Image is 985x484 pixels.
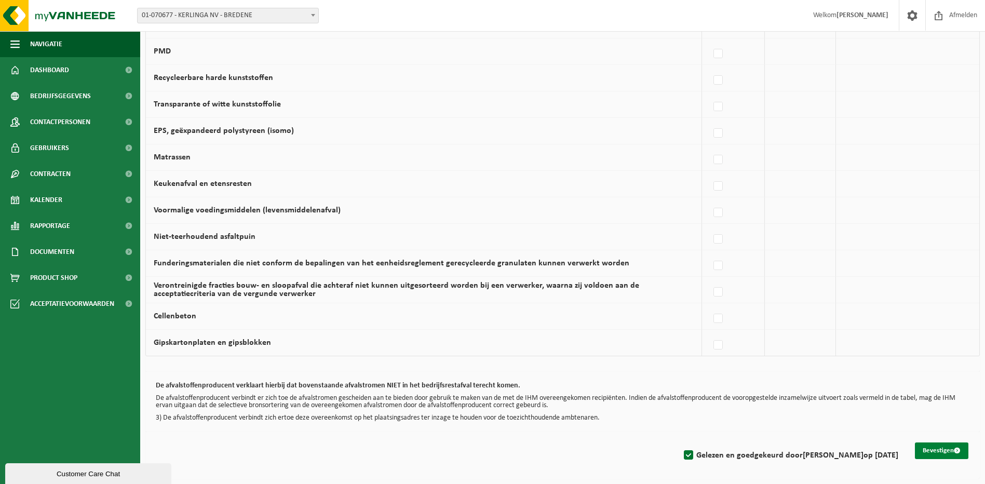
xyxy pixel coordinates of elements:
span: Gebruikers [30,135,69,161]
label: Matrassen [154,153,191,162]
span: Kalender [30,187,62,213]
span: Documenten [30,239,74,265]
p: 3) De afvalstoffenproducent verbindt zich ertoe deze overeenkomst op het plaatsingsadres ter inza... [156,414,969,422]
button: Bevestigen [915,442,968,459]
label: Niet-teerhoudend asfaltpuin [154,233,255,241]
label: Verontreinigde fracties bouw- en sloopafval die achteraf niet kunnen uitgesorteerd worden bij een... [154,281,639,298]
span: 01-070677 - KERLINGA NV - BREDENE [138,8,318,23]
span: Dashboard [30,57,69,83]
label: Cellenbeton [154,312,196,320]
p: De afvalstoffenproducent verbindt er zich toe de afvalstromen gescheiden aan te bieden door gebru... [156,395,969,409]
label: EPS, geëxpandeerd polystyreen (isomo) [154,127,294,135]
strong: [PERSON_NAME] [836,11,888,19]
strong: [PERSON_NAME] [803,451,863,460]
span: Acceptatievoorwaarden [30,291,114,317]
label: Gipskartonplaten en gipsblokken [154,339,271,347]
span: Product Shop [30,265,77,291]
label: PMD [154,47,171,56]
span: Rapportage [30,213,70,239]
iframe: chat widget [5,461,173,484]
b: De afvalstoffenproducent verklaart hierbij dat bovenstaande afvalstromen NIET in het bedrijfsrest... [156,382,520,389]
span: Contactpersonen [30,109,90,135]
label: Gelezen en goedgekeurd door op [DATE] [682,448,898,463]
label: Voormalige voedingsmiddelen (levensmiddelenafval) [154,206,341,214]
span: Bedrijfsgegevens [30,83,91,109]
label: Keukenafval en etensresten [154,180,252,188]
span: 01-070677 - KERLINGA NV - BREDENE [137,8,319,23]
label: Transparante of witte kunststoffolie [154,100,281,109]
label: Funderingsmaterialen die niet conform de bepalingen van het eenheidsreglement gerecycleerde granu... [154,259,629,267]
span: Navigatie [30,31,62,57]
span: Contracten [30,161,71,187]
label: Recycleerbare harde kunststoffen [154,74,273,82]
